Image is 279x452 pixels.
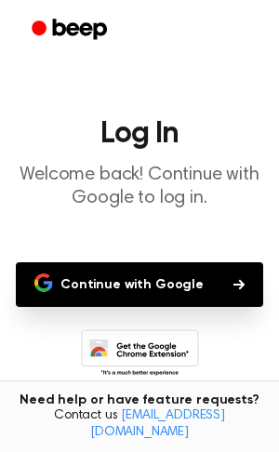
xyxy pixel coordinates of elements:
p: Welcome back! Continue with Google to log in. [15,164,264,210]
button: Continue with Google [16,262,263,307]
a: Beep [19,12,124,48]
h1: Log In [15,119,264,149]
a: [EMAIL_ADDRESS][DOMAIN_NAME] [90,409,225,439]
span: Contact us [11,408,268,441]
